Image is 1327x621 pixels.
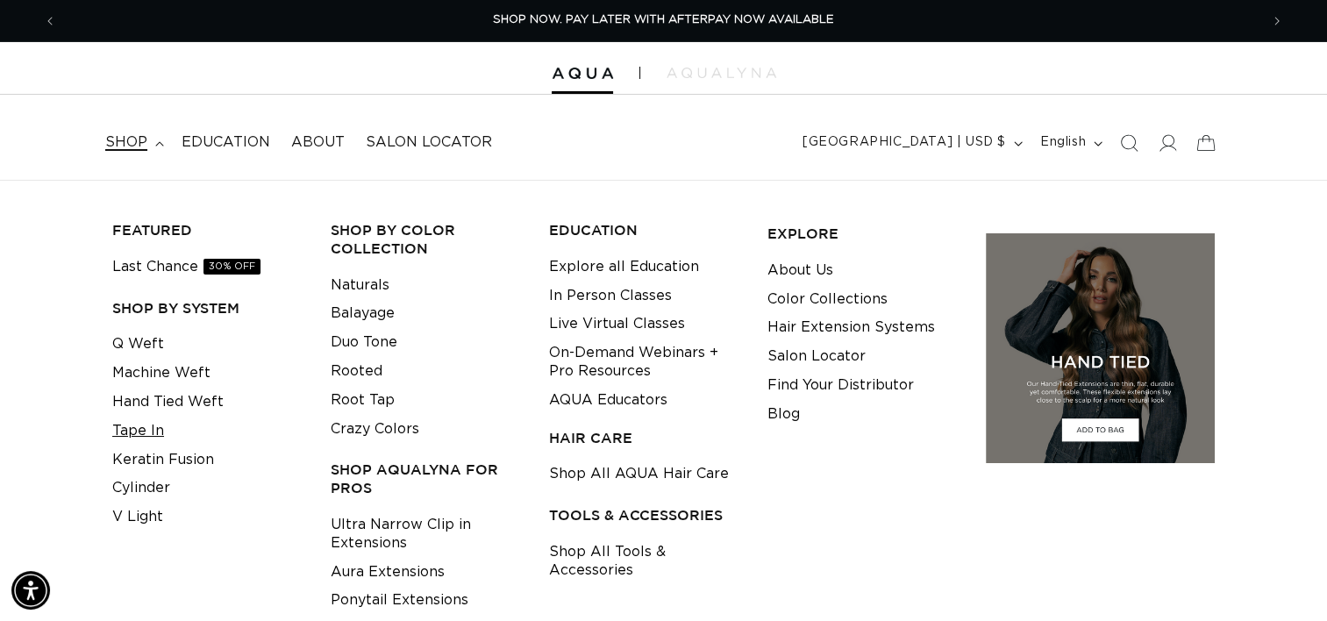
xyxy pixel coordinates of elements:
[331,460,522,497] h3: Shop AquaLyna for Pros
[1109,124,1148,162] summary: Search
[549,339,740,386] a: On-Demand Webinars + Pro Resources
[549,221,740,239] h3: EDUCATION
[105,133,147,152] span: shop
[331,510,522,558] a: Ultra Narrow Clip in Extensions
[182,133,270,152] span: Education
[549,506,740,525] h3: TOOLS & ACCESSORIES
[767,400,800,429] a: Blog
[667,68,776,78] img: aqualyna.com
[767,256,833,285] a: About Us
[331,271,389,300] a: Naturals
[112,503,163,532] a: V Light
[112,417,164,446] a: Tape In
[767,342,866,371] a: Salon Locator
[792,126,1030,160] button: [GEOGRAPHIC_DATA] | USD $
[112,221,303,239] h3: FEATURED
[171,123,281,162] a: Education
[549,310,685,339] a: Live Virtual Classes
[1040,133,1086,152] span: English
[549,429,740,447] h3: HAIR CARE
[366,133,492,152] span: Salon Locator
[112,446,214,475] a: Keratin Fusion
[112,388,224,417] a: Hand Tied Weft
[549,253,699,282] a: Explore all Education
[767,313,935,342] a: Hair Extension Systems
[549,282,672,310] a: In Person Classes
[549,538,740,585] a: Shop All Tools & Accessories
[803,133,1006,152] span: [GEOGRAPHIC_DATA] | USD $
[331,328,397,357] a: Duo Tone
[767,225,959,243] h3: EXPLORE
[331,415,419,444] a: Crazy Colors
[95,123,171,162] summary: shop
[331,221,522,258] h3: Shop by Color Collection
[112,299,303,318] h3: SHOP BY SYSTEM
[112,330,164,359] a: Q Weft
[331,386,395,415] a: Root Tap
[1258,4,1296,38] button: Next announcement
[112,253,260,282] a: Last Chance30% OFF
[112,359,210,388] a: Machine Weft
[549,386,667,415] a: AQUA Educators
[767,285,888,314] a: Color Collections
[291,133,345,152] span: About
[281,123,355,162] a: About
[331,558,445,587] a: Aura Extensions
[331,357,382,386] a: Rooted
[331,299,395,328] a: Balayage
[549,460,729,489] a: Shop All AQUA Hair Care
[355,123,503,162] a: Salon Locator
[331,586,468,615] a: Ponytail Extensions
[493,14,834,25] span: SHOP NOW. PAY LATER WITH AFTERPAY NOW AVAILABLE
[112,474,170,503] a: Cylinder
[1030,126,1109,160] button: English
[203,259,260,275] span: 30% OFF
[767,371,914,400] a: Find Your Distributor
[1239,537,1327,621] iframe: Chat Widget
[11,571,50,610] div: Accessibility Menu
[552,68,613,80] img: Aqua Hair Extensions
[31,4,69,38] button: Previous announcement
